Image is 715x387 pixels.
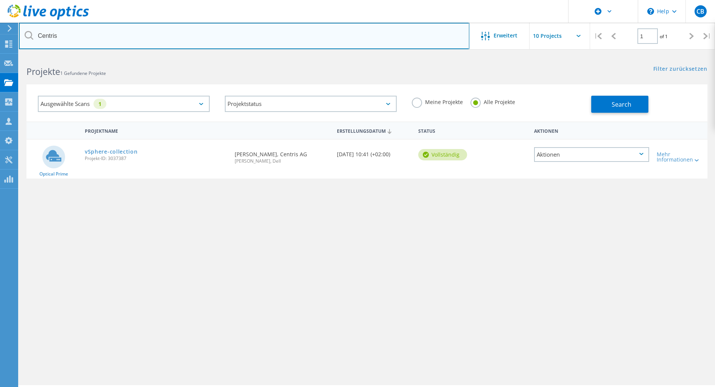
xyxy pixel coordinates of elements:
[699,23,715,50] div: |
[534,147,649,162] div: Aktionen
[530,123,653,137] div: Aktionen
[470,98,515,105] label: Alle Projekte
[85,156,227,161] span: Projekt-ID: 3037387
[333,140,415,165] div: [DATE] 10:41 (+02:00)
[225,96,397,112] div: Projektstatus
[653,66,707,73] a: Filter zurücksetzen
[494,33,517,38] span: Erweitert
[81,123,231,137] div: Projektname
[235,159,329,163] span: [PERSON_NAME], Dell
[26,65,60,78] b: Projekte
[93,99,106,109] div: 1
[414,123,476,137] div: Status
[38,96,210,112] div: Ausgewählte Scans
[412,98,463,105] label: Meine Projekte
[660,33,668,40] span: of 1
[39,172,68,176] span: Optical Prime
[612,100,631,109] span: Search
[647,8,654,15] svg: \n
[85,149,138,154] a: vSphere-collection
[591,96,648,113] button: Search
[19,23,469,49] input: Projekte nach Namen, Verantwortlichem, ID, Unternehmen usw. suchen
[333,123,415,138] div: Erstellungsdatum
[418,149,467,160] div: vollständig
[8,16,89,21] a: Live Optics Dashboard
[590,23,606,50] div: |
[60,70,106,76] span: 1 Gefundene Projekte
[696,8,704,14] span: CB
[657,152,704,162] div: Mehr Informationen
[231,140,333,171] div: [PERSON_NAME], Centris AG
